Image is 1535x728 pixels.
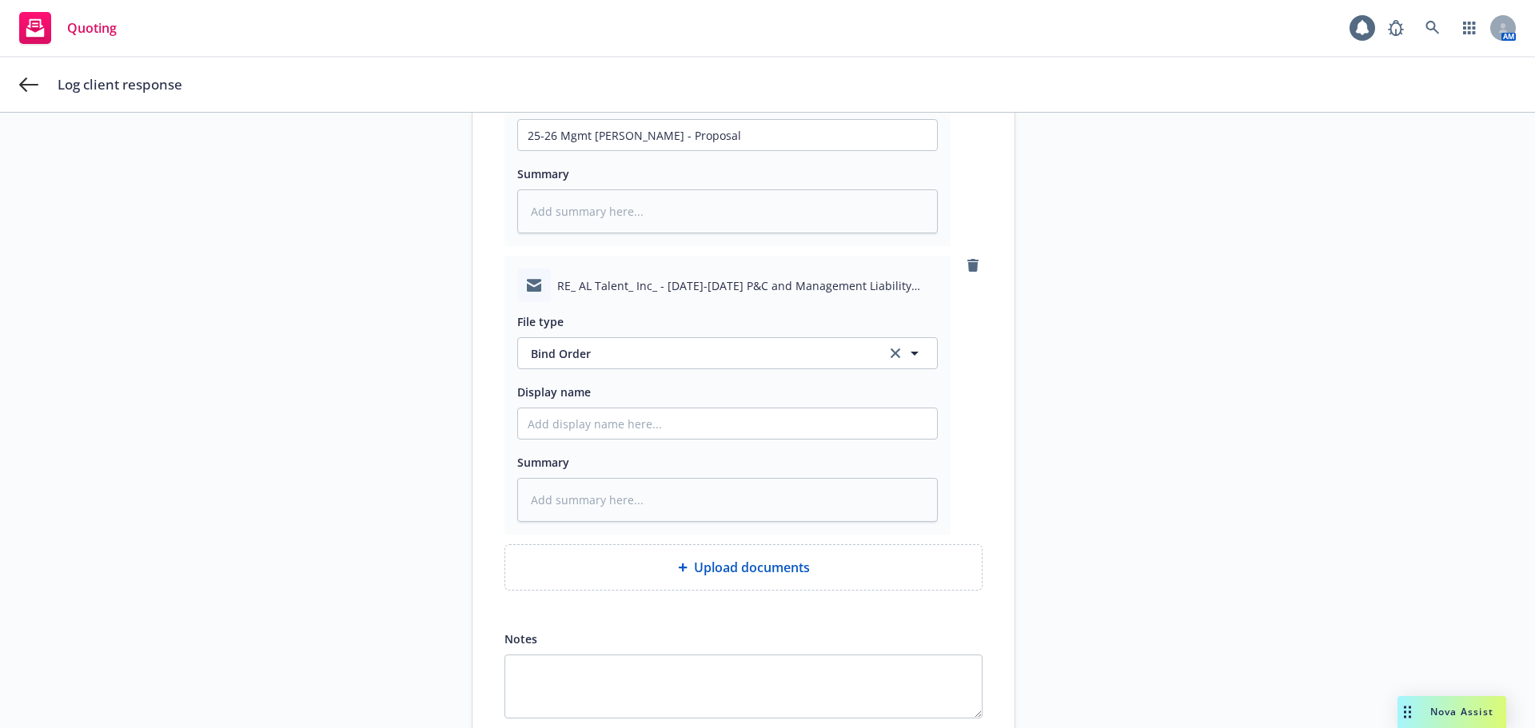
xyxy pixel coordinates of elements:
[518,120,937,150] input: Add display name here...
[517,314,564,329] span: File type
[517,337,938,369] button: Bind Orderclear selection
[504,544,983,591] div: Upload documents
[531,345,867,362] span: Bind Order
[1430,705,1493,718] span: Nova Assist
[13,6,123,50] a: Quoting
[58,75,182,94] span: Log client response
[517,384,591,400] span: Display name
[1417,12,1449,44] a: Search
[963,256,983,275] a: remove
[517,455,569,470] span: Summary
[1397,696,1417,728] div: Drag to move
[504,631,537,646] span: Notes
[1453,12,1485,44] a: Switch app
[67,22,117,34] span: Quoting
[1397,696,1506,728] button: Nova Assist
[886,344,905,363] a: clear selection
[557,277,938,294] span: RE_ AL Talent_ Inc_ - [DATE]-[DATE] P&C and Management Liability Renewal.msg
[518,408,937,439] input: Add display name here...
[1380,12,1412,44] a: Report a Bug
[517,166,569,181] span: Summary
[694,558,810,577] span: Upload documents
